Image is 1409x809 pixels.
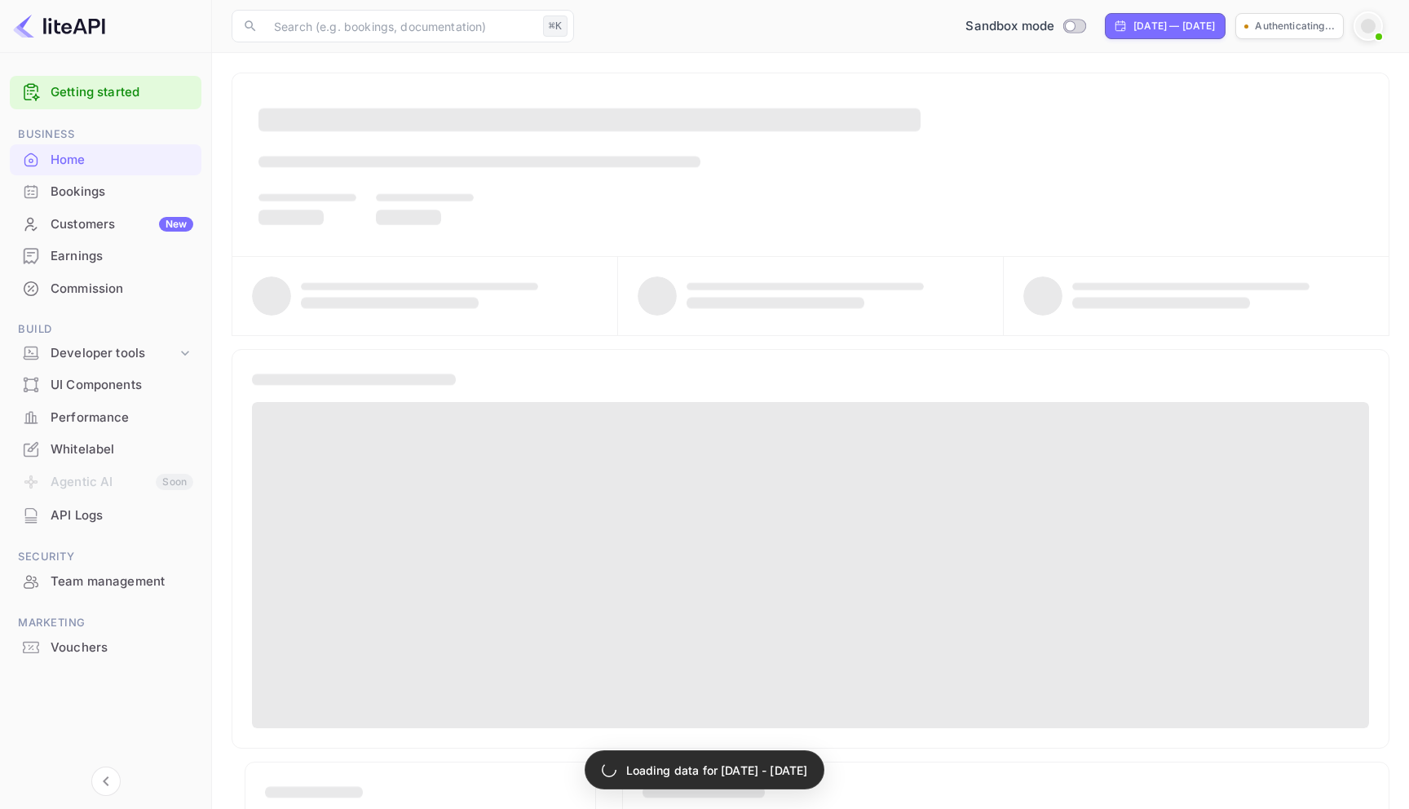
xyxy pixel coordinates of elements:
a: Home [10,144,201,175]
span: Sandbox mode [965,17,1054,36]
div: Developer tools [10,339,201,368]
div: Home [10,144,201,176]
span: Business [10,126,201,144]
div: Vouchers [10,632,201,664]
a: CustomersNew [10,209,201,239]
div: Whitelabel [51,440,193,459]
div: Switch to Production mode [959,17,1092,36]
a: Bookings [10,176,201,206]
div: API Logs [10,500,201,532]
div: Team management [10,566,201,598]
div: Customers [51,215,193,234]
div: Getting started [10,76,201,109]
div: API Logs [51,506,193,525]
div: Earnings [51,247,193,266]
img: LiteAPI logo [13,13,105,39]
span: Build [10,321,201,338]
div: UI Components [10,369,201,401]
a: Commission [10,273,201,303]
p: Loading data for [DATE] - [DATE] [626,762,808,779]
div: UI Components [51,376,193,395]
div: Commission [10,273,201,305]
a: Earnings [10,241,201,271]
a: Whitelabel [10,434,201,464]
div: Vouchers [51,639,193,657]
div: Commission [51,280,193,298]
div: Earnings [10,241,201,272]
div: Team management [51,572,193,591]
div: Bookings [10,176,201,208]
span: Marketing [10,614,201,632]
div: ⌘K [543,15,568,37]
div: Developer tools [51,344,177,363]
a: Team management [10,566,201,596]
div: Click to change the date range period [1105,13,1226,39]
div: [DATE] — [DATE] [1133,19,1215,33]
div: CustomersNew [10,209,201,241]
a: Getting started [51,83,193,102]
div: Performance [10,402,201,434]
a: Vouchers [10,632,201,662]
button: Collapse navigation [91,767,121,796]
div: Bookings [51,183,193,201]
div: Performance [51,409,193,427]
div: New [159,217,193,232]
div: Home [51,151,193,170]
p: Authenticating... [1255,19,1335,33]
div: Whitelabel [10,434,201,466]
a: UI Components [10,369,201,400]
a: Performance [10,402,201,432]
span: Security [10,548,201,566]
input: Search (e.g. bookings, documentation) [264,10,537,42]
a: API Logs [10,500,201,530]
